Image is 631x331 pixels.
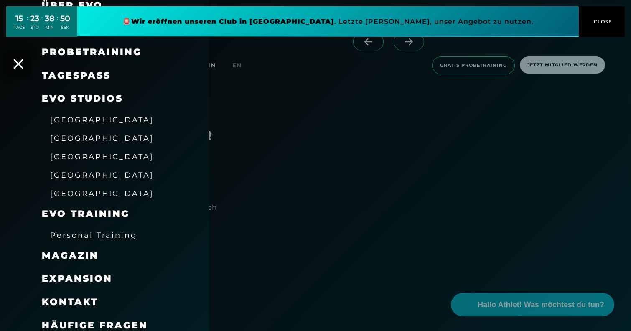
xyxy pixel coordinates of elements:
div: 38 [45,13,55,25]
div: SEK [60,25,70,31]
div: MIN [45,25,55,31]
a: Probetraining [42,46,142,58]
div: 23 [30,13,39,25]
div: TAGE [14,25,25,31]
div: : [27,13,28,36]
div: 50 [60,13,70,25]
div: : [41,13,43,36]
button: CLOSE [579,6,625,37]
div: STD [30,25,39,31]
a: TAGESPASS [42,70,111,81]
div: 15 [14,13,25,25]
span: CLOSE [592,18,612,25]
div: : [57,13,58,36]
